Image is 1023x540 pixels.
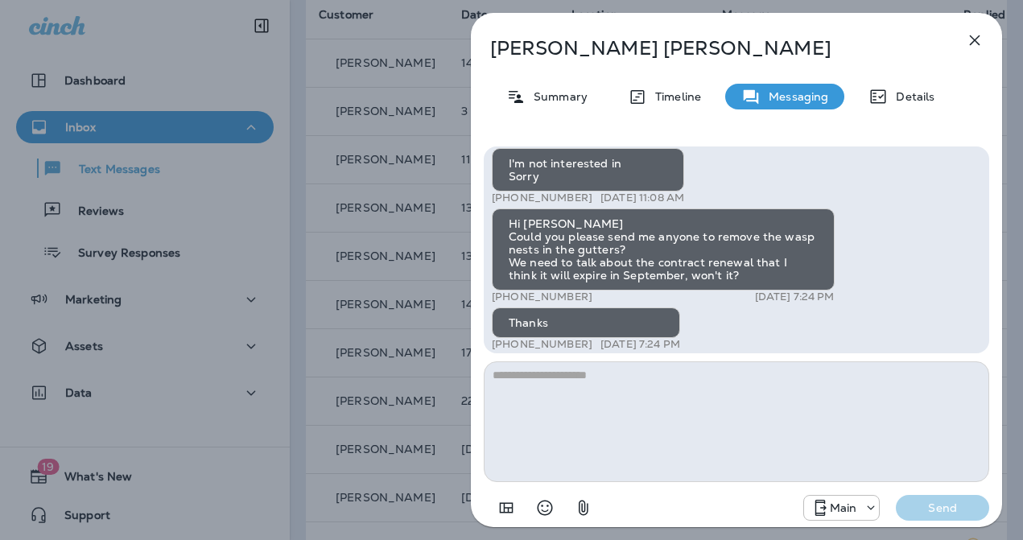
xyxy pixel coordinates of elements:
button: Add in a premade template [490,492,522,524]
div: I'm not interested in Sorry [492,148,684,192]
p: Messaging [761,90,828,103]
p: [PHONE_NUMBER] [492,338,592,351]
p: [DATE] 7:24 PM [755,291,835,303]
p: Details [888,90,934,103]
p: [PHONE_NUMBER] [492,291,592,303]
p: Main [830,501,857,514]
div: Hi [PERSON_NAME] Could you please send me anyone to remove the wasp nests in the gutters? We need... [492,208,835,291]
div: +1 (817) 482-3792 [804,498,880,517]
div: Thanks [492,307,680,338]
p: [PHONE_NUMBER] [492,192,592,204]
p: [PERSON_NAME] [PERSON_NAME] [490,37,930,60]
p: [DATE] 7:24 PM [600,338,680,351]
button: Select an emoji [529,492,561,524]
p: Timeline [647,90,701,103]
p: Summary [526,90,588,103]
p: [DATE] 11:08 AM [600,192,684,204]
